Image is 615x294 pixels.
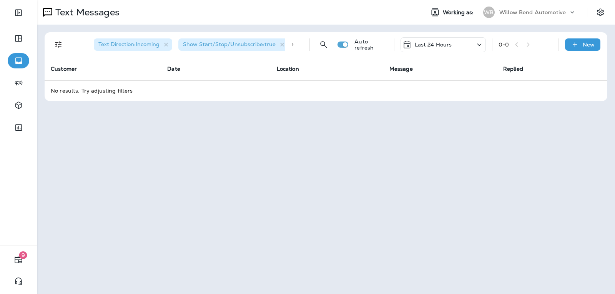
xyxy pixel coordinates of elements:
[19,251,27,259] span: 9
[52,7,120,18] p: Text Messages
[183,41,276,48] span: Show Start/Stop/Unsubscribe : true
[316,37,331,52] button: Search Messages
[277,65,299,72] span: Location
[483,7,495,18] div: WB
[499,9,566,15] p: Willow Bend Automotive
[503,65,523,72] span: Replied
[45,80,607,101] td: No results. Try adjusting filters
[94,38,172,51] div: Text Direction:Incoming
[593,5,607,19] button: Settings
[354,38,387,51] p: Auto refresh
[389,65,413,72] span: Message
[178,38,288,51] div: Show Start/Stop/Unsubscribe:true
[415,42,452,48] p: Last 24 Hours
[443,9,475,16] span: Working as:
[51,37,66,52] button: Filters
[8,252,29,267] button: 9
[583,42,595,48] p: New
[8,5,29,20] button: Expand Sidebar
[98,41,160,48] span: Text Direction : Incoming
[51,65,77,72] span: Customer
[167,65,180,72] span: Date
[499,42,509,48] div: 0 - 0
